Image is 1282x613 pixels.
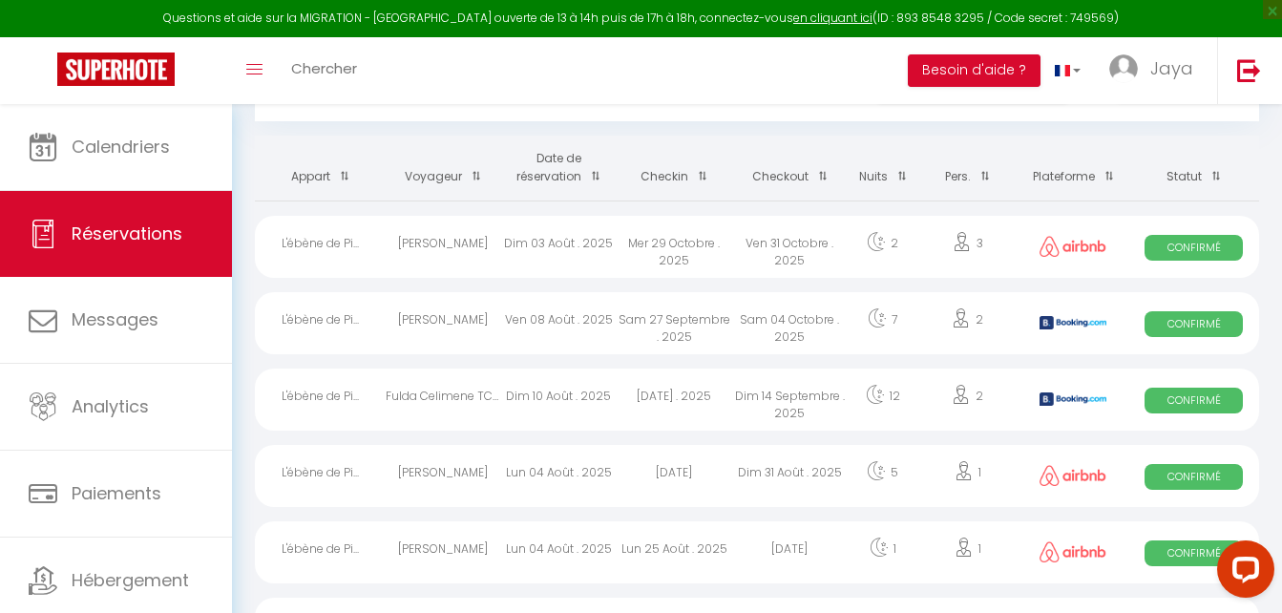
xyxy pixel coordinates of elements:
[72,394,149,418] span: Analytics
[291,58,357,78] span: Chercher
[617,136,732,201] th: Sort by checkin
[1019,136,1129,201] th: Sort by channel
[1202,533,1282,613] iframe: LiveChat chat widget
[908,54,1040,87] button: Besoin d'aide ?
[72,481,161,505] span: Paiements
[72,307,158,331] span: Messages
[57,53,175,86] img: Super Booking
[917,136,1018,201] th: Sort by people
[732,136,848,201] th: Sort by checkout
[1109,54,1138,83] img: ...
[1128,136,1259,201] th: Sort by status
[1150,56,1193,80] span: Jaya
[277,37,371,104] a: Chercher
[848,136,918,201] th: Sort by nights
[793,10,872,26] a: en cliquant ici
[386,136,501,201] th: Sort by guest
[72,568,189,592] span: Hébergement
[72,135,170,159] span: Calendriers
[72,222,182,245] span: Réservations
[1237,58,1261,82] img: logout
[255,136,386,201] th: Sort by rentals
[501,136,617,201] th: Sort by booking date
[1095,37,1217,104] a: ... Jaya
